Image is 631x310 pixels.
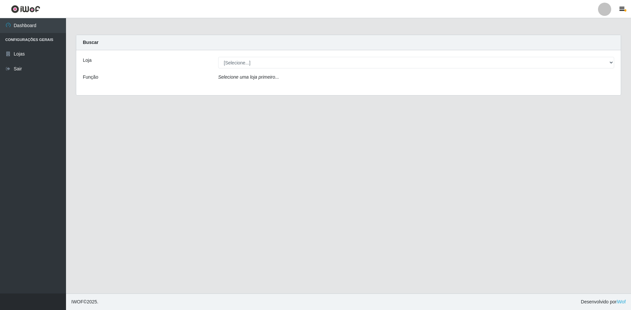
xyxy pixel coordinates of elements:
span: IWOF [71,299,83,304]
label: Função [83,74,98,81]
img: CoreUI Logo [11,5,40,13]
span: © 2025 . [71,298,98,305]
span: Desenvolvido por [581,298,626,305]
a: iWof [616,299,626,304]
strong: Buscar [83,40,98,45]
i: Selecione uma loja primeiro... [218,74,279,80]
label: Loja [83,57,91,64]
